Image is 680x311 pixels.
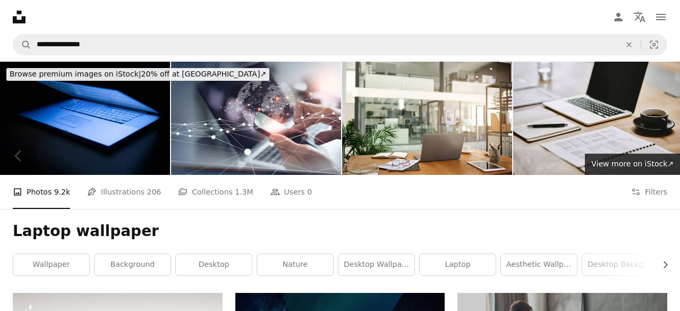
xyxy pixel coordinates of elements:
[501,254,577,275] a: aesthetic wallpaper
[656,254,667,275] button: scroll list to the right
[307,186,312,198] span: 0
[342,62,512,175] img: An organised workspace leads to more productivity
[171,62,341,175] img: Digital technology, internet network connection, big data, digital marketing IoT internet of thin...
[13,222,667,241] h1: Laptop wallpaper
[420,254,496,275] a: laptop
[631,175,667,209] button: Filters
[338,254,414,275] a: desktop wallpaper
[617,35,641,55] button: Clear
[87,175,161,209] a: Illustrations 206
[13,254,89,275] a: wallpaper
[95,254,171,275] a: background
[641,35,667,55] button: Visual search
[608,6,629,28] a: Log in / Sign up
[582,254,658,275] a: desktop background
[176,254,252,275] a: desktop
[270,175,312,209] a: Users 0
[10,70,141,78] span: Browse premium images on iStock |
[591,159,674,168] span: View more on iStock ↗
[650,6,671,28] button: Menu
[13,34,667,55] form: Find visuals sitewide
[178,175,253,209] a: Collections 1.3M
[13,11,25,23] a: Home — Unsplash
[257,254,333,275] a: nature
[643,105,680,207] a: Next
[147,186,161,198] span: 206
[629,6,650,28] button: Language
[13,35,31,55] button: Search Unsplash
[235,186,253,198] span: 1.3M
[10,70,266,78] span: 20% off at [GEOGRAPHIC_DATA] ↗
[585,154,680,175] a: View more on iStock↗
